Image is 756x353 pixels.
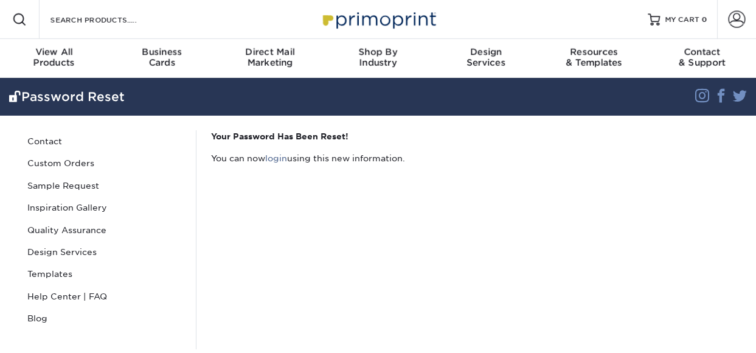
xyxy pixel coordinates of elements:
span: Design [432,46,540,57]
div: & Support [648,46,756,68]
a: BusinessCards [108,39,217,78]
p: You can now using this new information. [211,152,729,164]
a: Blog [23,307,187,329]
a: Inspiration Gallery [23,197,187,218]
a: Direct MailMarketing [216,39,324,78]
a: Design Services [23,241,187,263]
input: SEARCH PRODUCTS..... [49,12,168,27]
span: Shop By [324,46,432,57]
a: Shop ByIndustry [324,39,432,78]
a: Resources& Templates [540,39,648,78]
a: Contact [23,130,187,152]
span: Business [108,46,217,57]
div: Industry [324,46,432,68]
div: Services [432,46,540,68]
a: Help Center | FAQ [23,285,187,307]
span: Direct Mail [216,46,324,57]
a: DesignServices [432,39,540,78]
strong: Your Password Has Been Reset! [211,131,349,141]
a: login [265,153,287,163]
a: Sample Request [23,175,187,197]
a: Custom Orders [23,152,187,174]
span: 0 [702,15,707,24]
span: Contact [648,46,756,57]
span: MY CART [665,15,699,25]
a: Templates [23,263,187,285]
a: Contact& Support [648,39,756,78]
span: Resources [540,46,648,57]
a: Quality Assurance [23,219,187,241]
div: Marketing [216,46,324,68]
div: & Templates [540,46,648,68]
img: Primoprint [317,6,439,32]
div: Cards [108,46,217,68]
